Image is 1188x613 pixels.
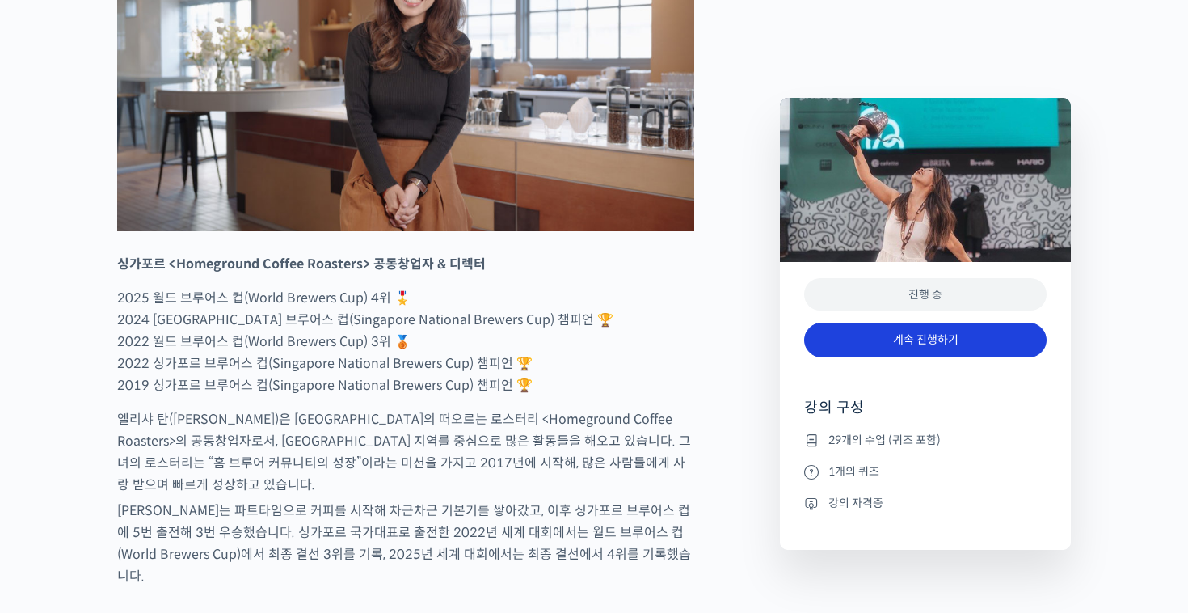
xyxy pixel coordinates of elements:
[51,503,61,516] span: 홈
[804,430,1047,450] li: 29개의 수업 (퀴즈 포함)
[148,504,167,517] span: 대화
[107,479,209,519] a: 대화
[804,462,1047,481] li: 1개의 퀴즈
[804,398,1047,430] h4: 강의 구성
[804,323,1047,357] a: 계속 진행하기
[804,493,1047,513] li: 강의 자격증
[250,503,269,516] span: 설정
[117,408,694,496] p: 엘리샤 탄([PERSON_NAME])은 [GEOGRAPHIC_DATA]의 떠오르는 로스터리 <Homeground Coffee Roasters>의 공동창업자로서, [GEOGRA...
[117,287,694,396] p: 2025 월드 브루어스 컵(World Brewers Cup) 4위 🎖️ 2024 [GEOGRAPHIC_DATA] 브루어스 컵(Singapore National Brewers ...
[209,479,310,519] a: 설정
[804,278,1047,311] div: 진행 중
[5,479,107,519] a: 홈
[117,500,694,587] p: [PERSON_NAME]는 파트타임으로 커피를 시작해 차근차근 기본기를 쌓아갔고, 이후 싱가포르 브루어스 컵에 5번 출전해 3번 우승했습니다. 싱가포르 국가대표로 출전한 20...
[117,256,486,273] strong: 싱가포르 <Homeground Coffee Roasters> 공동창업자 & 디렉터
